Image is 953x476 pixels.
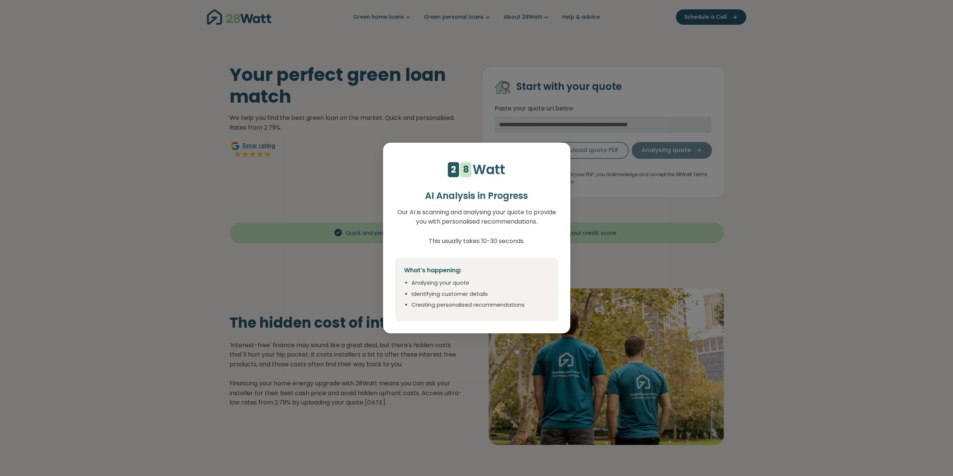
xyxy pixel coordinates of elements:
[451,162,456,177] div: 2
[473,159,505,180] p: Watt
[463,162,469,177] div: 8
[412,279,549,287] li: Analysing your quote
[404,267,549,275] h4: What's happening:
[395,207,558,246] p: Our AI is scanning and analysing your quote to provide you with personalised recommendations. Thi...
[412,301,549,309] li: Creating personalised recommendations
[412,290,549,298] li: Identifying customer details
[395,191,558,201] h2: AI Analysis in Progress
